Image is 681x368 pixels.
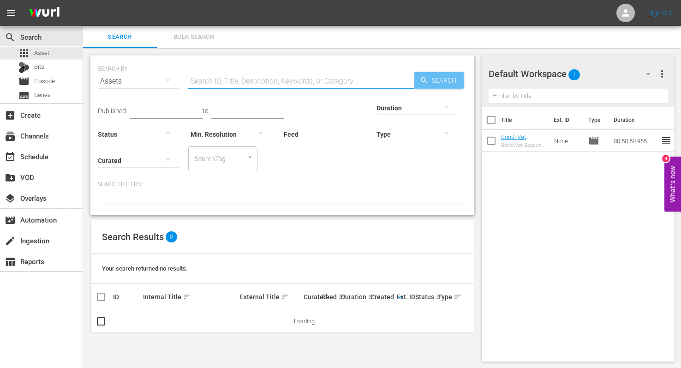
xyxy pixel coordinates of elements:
div: Status [415,291,435,302]
span: Search [428,72,464,89]
a: Sign Out [648,9,672,17]
span: Create [5,110,16,121]
span: Ingestion [5,235,16,247]
span: Channels [5,131,16,142]
div: Type [438,291,450,302]
button: more_vert [657,63,668,85]
span: Asset [18,48,30,59]
div: 4 [662,155,669,162]
span: Reports [5,256,16,267]
span: Overlays [5,193,16,204]
span: Asset [34,48,49,58]
div: Duration [341,291,368,302]
span: Published: [98,107,127,115]
div: External Title [240,291,301,302]
span: Search [89,32,151,42]
div: Default Workspace [489,61,660,87]
span: sort [281,293,289,301]
th: Type [583,107,608,133]
img: ans4CAIJ8jUAAAAAAAAAAAAAAAAAAAAAAAAgQb4GAAAAAAAAAAAAAAAAAAAAAAAAJMjXAAAAAAAAAAAAAAAAAAAAAAAAgAT5G... [22,2,66,24]
span: Episode [588,135,599,146]
div: Curated [304,293,319,301]
td: 00:50:50.965 [610,130,661,152]
span: Search Results [102,231,164,242]
span: Episode [18,76,30,87]
span: VOD [5,172,16,183]
span: Your search returned no results. [102,265,188,272]
span: more_vert [657,68,668,79]
span: Automation [5,215,16,226]
th: Duration [608,107,663,133]
span: Bits [34,62,44,72]
span: menu [6,7,17,18]
div: ID [113,293,140,301]
span: sort [436,293,444,301]
a: Bondi Vet Season 7 Episode 2 (Bondi Vet Season 7 Episode 2 (VARIANT)) [501,133,544,175]
span: Episode [34,77,55,86]
span: Series [18,90,30,101]
span: to [203,107,209,115]
div: Created [370,291,394,302]
div: Feed [322,291,338,302]
span: 1 [568,65,580,84]
span: sort [338,293,346,301]
td: None [550,130,585,152]
span: Bulk Search [162,32,225,42]
button: Open [245,153,254,162]
button: Search [414,72,464,89]
p: Search Filters: [98,181,467,188]
div: Internal Title [143,291,237,302]
span: Loading... [294,318,319,325]
span: sort [183,293,191,301]
span: sort [368,293,376,301]
div: Bondi Vet Season 7 Episode 2 [501,142,547,148]
span: Search [5,32,16,43]
button: Open Feedback Widget [664,157,681,211]
div: Assets [98,68,179,94]
div: Ext. ID [397,293,412,301]
div: Bits [18,62,30,73]
span: Series [34,90,51,100]
span: Schedule [5,151,16,163]
span: reorder [661,135,672,146]
span: 0 [166,231,177,242]
th: Title [501,107,549,133]
th: Ext. ID [548,107,583,133]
